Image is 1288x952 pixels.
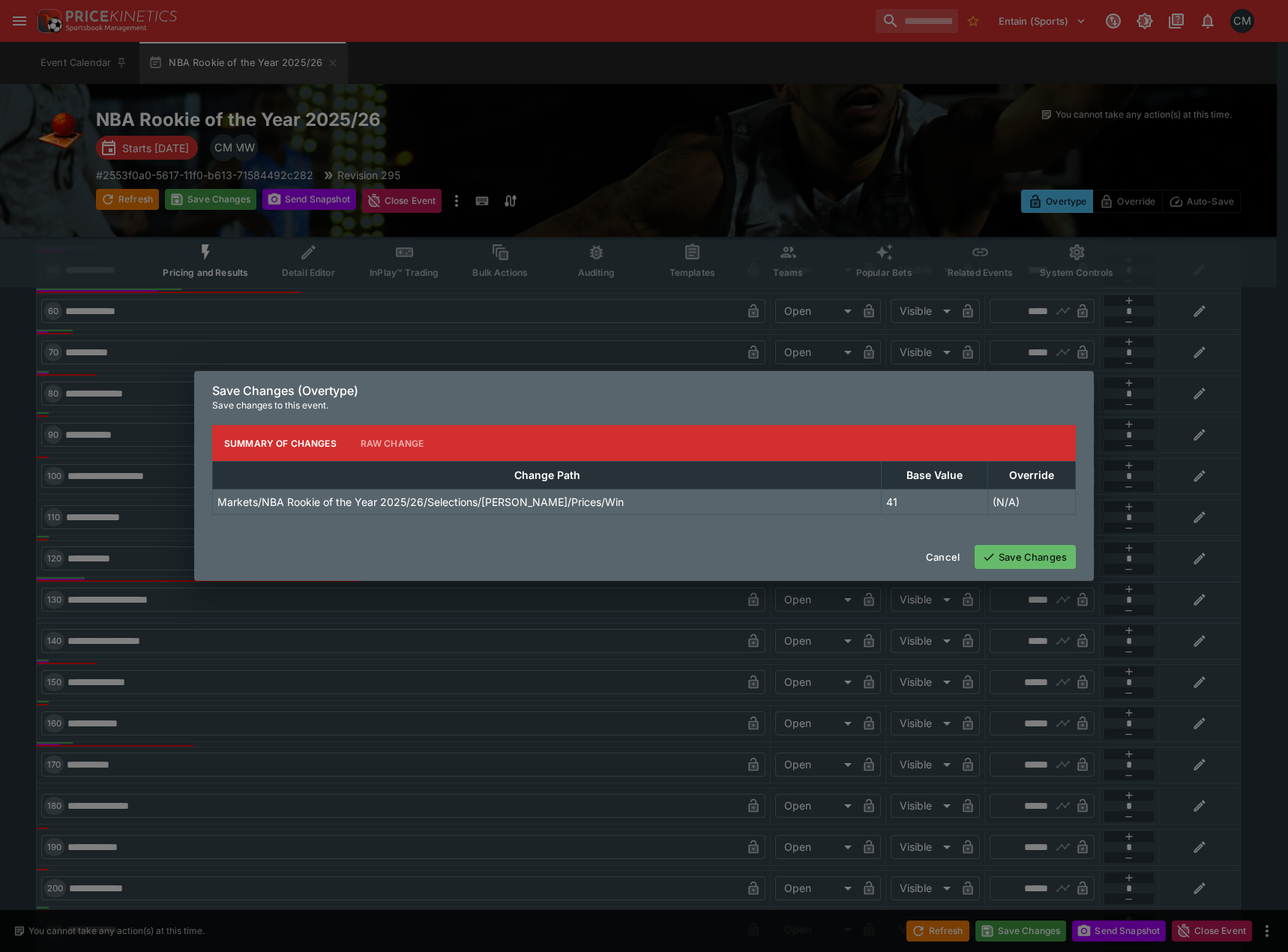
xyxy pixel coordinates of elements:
[882,462,987,489] th: Base Value
[987,462,1075,489] th: Override
[217,494,624,510] p: Markets/NBA Rookie of the Year 2025/26/Selections/[PERSON_NAME]/Prices/Win
[917,545,969,569] button: Cancel
[349,425,436,461] button: Raw Change
[975,545,1076,569] button: Save Changes
[213,462,882,489] th: Change Path
[212,398,1076,413] p: Save changes to this event.
[882,489,987,515] td: 41
[212,383,1076,399] h6: Save Changes (Overtype)
[987,489,1075,515] td: (N/A)
[212,425,349,461] button: Summary of Changes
